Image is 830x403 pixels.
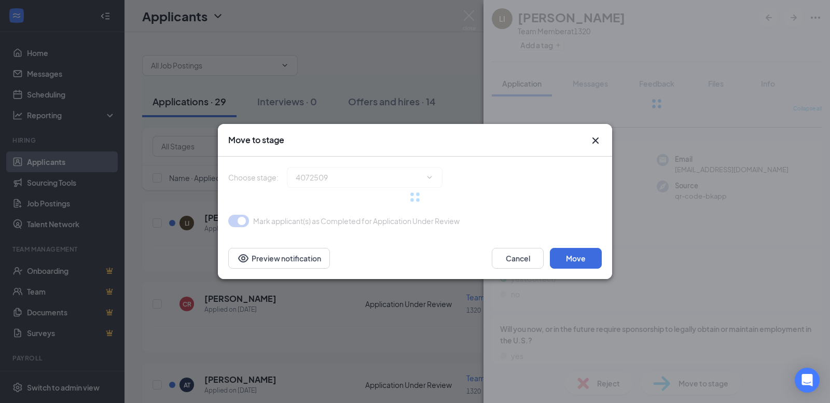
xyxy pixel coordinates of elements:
[228,248,330,269] button: Preview notificationEye
[550,248,602,269] button: Move
[492,248,544,269] button: Cancel
[589,134,602,147] svg: Cross
[228,134,284,146] h3: Move to stage
[589,134,602,147] button: Close
[795,368,820,393] div: Open Intercom Messenger
[237,252,250,265] svg: Eye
